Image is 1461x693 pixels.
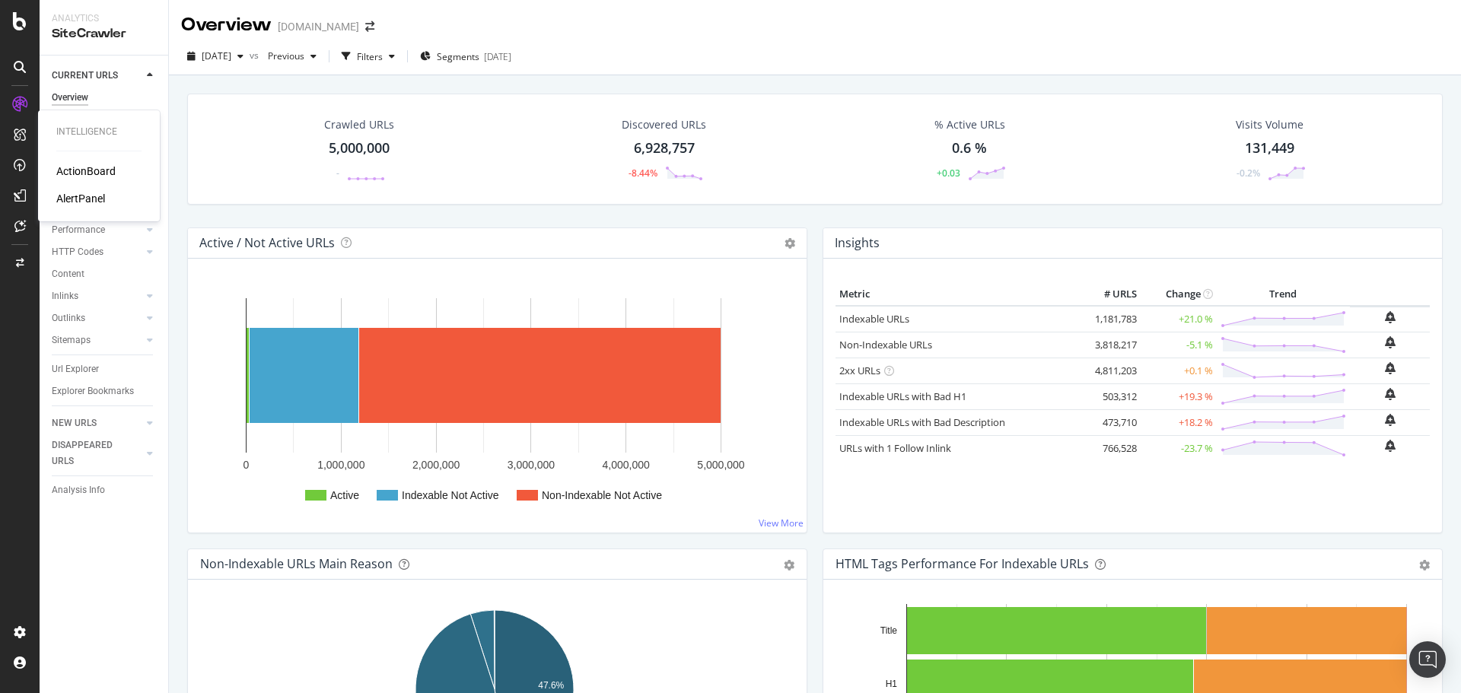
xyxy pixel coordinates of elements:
a: Indexable URLs with Bad H1 [839,389,966,403]
div: Outlinks [52,310,85,326]
div: 131,449 [1245,138,1294,158]
div: Overview [52,90,88,106]
div: bell-plus [1385,362,1396,374]
div: Open Intercom Messenger [1409,641,1446,678]
div: SiteCrawler [52,25,156,43]
a: Sitemaps [52,332,142,348]
h4: Active / Not Active URLs [199,233,335,253]
text: 2,000,000 [412,459,460,471]
h4: Insights [835,233,880,253]
div: +0.03 [937,167,960,180]
td: 1,181,783 [1080,306,1141,332]
text: Active [330,489,359,501]
div: 6,928,757 [634,138,695,158]
a: DISAPPEARED URLS [52,437,142,469]
td: +19.3 % [1141,383,1217,409]
div: Non-Indexable URLs Main Reason [200,556,393,571]
td: +0.1 % [1141,358,1217,383]
td: +18.2 % [1141,409,1217,435]
div: Url Explorer [52,361,99,377]
a: Outlinks [52,310,142,326]
a: 2xx URLs [839,364,880,377]
a: Analysis Info [52,482,158,498]
div: -0.2% [1237,167,1260,180]
div: gear [1419,560,1430,571]
div: DISAPPEARED URLS [52,437,129,469]
a: ActionBoard [56,164,116,179]
text: 5,000,000 [697,459,744,471]
a: AlertPanel [56,191,105,206]
td: 473,710 [1080,409,1141,435]
a: Overview [52,90,158,106]
div: NEW URLS [52,415,97,431]
button: Segments[DATE] [414,44,517,68]
div: Content [52,266,84,282]
a: View More [759,517,804,529]
div: 0.6 % [952,138,987,158]
td: 3,818,217 [1080,332,1141,358]
div: -8.44% [629,167,657,180]
text: H1 [886,679,898,689]
div: bell-plus [1385,336,1396,348]
th: Trend [1217,283,1350,306]
th: Metric [836,283,1080,306]
text: Non-Indexable Not Active [542,489,662,501]
td: -23.7 % [1141,435,1217,461]
td: 766,528 [1080,435,1141,461]
button: Previous [262,44,323,68]
a: Url Explorer [52,361,158,377]
text: 0 [243,459,250,471]
text: Title [880,625,898,636]
div: Performance [52,222,105,238]
div: Sitemaps [52,332,91,348]
td: 4,811,203 [1080,358,1141,383]
a: HTTP Codes [52,244,142,260]
div: HTTP Codes [52,244,103,260]
span: vs [250,49,262,62]
text: 47.6% [538,680,564,691]
a: Content [52,266,158,282]
div: - [336,167,339,180]
span: Segments [437,50,479,63]
a: Inlinks [52,288,142,304]
a: Explorer Bookmarks [52,383,158,399]
div: bell-plus [1385,388,1396,400]
div: bell-plus [1385,311,1396,323]
div: % Active URLs [934,117,1005,132]
div: Filters [357,50,383,63]
div: Crawled URLs [324,117,394,132]
span: 2025 Sep. 10th [202,49,231,62]
span: Previous [262,49,304,62]
text: 4,000,000 [603,459,650,471]
th: Change [1141,283,1217,306]
div: Analytics [52,12,156,25]
a: Indexable URLs with Bad Description [839,415,1005,429]
div: arrow-right-arrow-left [365,21,374,32]
svg: A chart. [200,283,794,520]
td: +21.0 % [1141,306,1217,332]
a: URLs with 1 Follow Inlink [839,441,951,455]
div: 5,000,000 [329,138,390,158]
div: Intelligence [56,126,142,138]
i: Options [785,238,795,249]
div: gear [784,560,794,571]
a: Non-Indexable URLs [839,338,932,351]
div: Visits Volume [1236,117,1303,132]
a: Performance [52,222,142,238]
div: bell-plus [1385,440,1396,452]
button: Filters [336,44,401,68]
div: bell-plus [1385,414,1396,426]
div: [DOMAIN_NAME] [278,19,359,34]
div: CURRENT URLS [52,68,118,84]
div: Discovered URLs [622,117,706,132]
button: [DATE] [181,44,250,68]
div: Overview [181,12,272,38]
a: CURRENT URLS [52,68,142,84]
td: -5.1 % [1141,332,1217,358]
div: [DATE] [484,50,511,63]
div: Analysis Info [52,482,105,498]
text: 1,000,000 [317,459,364,471]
